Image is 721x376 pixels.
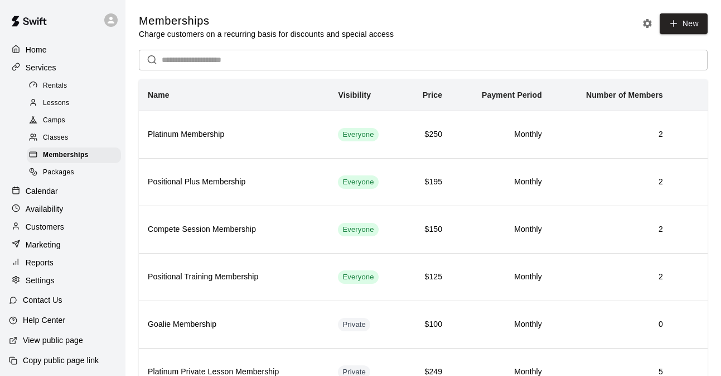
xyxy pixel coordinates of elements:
div: Camps [27,113,121,128]
p: Customers [26,221,64,232]
b: Payment Period [482,91,542,99]
p: Availability [26,203,64,215]
h6: $125 [413,271,443,283]
h6: 0 [560,318,663,331]
h6: Platinum Membership [148,128,320,141]
a: Availability [9,201,117,217]
h6: Compete Session Membership [148,223,320,236]
a: Settings [9,272,117,289]
p: Calendar [26,185,58,197]
div: This membership is hidden from the memberships page [338,318,370,331]
button: Memberships settings [639,15,656,32]
h6: 2 [560,271,663,283]
a: New [660,13,708,34]
a: Classes [27,130,125,147]
a: Reports [9,254,117,271]
p: Contact Us [23,294,62,306]
div: This membership is visible to all customers [338,223,378,236]
h6: $100 [413,318,443,331]
div: Memberships [27,147,121,163]
a: Rentals [27,77,125,94]
h6: 2 [560,176,663,188]
p: Copy public page link [23,355,99,366]
h6: 2 [560,128,663,141]
b: Visibility [338,91,371,99]
p: Services [26,62,56,73]
h6: 2 [560,223,663,236]
p: View public page [23,335,83,346]
a: Calendar [9,183,117,199]
h6: Monthly [460,176,542,188]
span: Memberships [43,150,89,161]
span: Private [338,320,370,330]
p: Help Center [23,315,65,326]
b: Name [148,91,170,99]
p: Reports [26,257,54,268]
div: Rentals [27,78,121,94]
span: Packages [43,167,74,178]
div: Packages [27,165,121,180]
a: Memberships [27,147,125,164]
a: Services [9,59,117,76]
h6: Goalie Membership [148,318,320,331]
h5: Memberships [139,13,394,28]
b: Price [423,91,442,99]
h6: Positional Plus Membership [148,176,320,188]
div: This membership is visible to all customers [338,175,378,189]
b: Number of Members [586,91,663,99]
h6: $250 [413,128,443,141]
div: Classes [27,130,121,146]
p: Charge customers on a recurring basis for discounts and special access [139,28,394,40]
span: Everyone [338,225,378,235]
h6: Positional Training Membership [148,271,320,283]
a: Camps [27,112,125,130]
span: Everyone [338,272,378,283]
p: Settings [26,275,55,286]
h6: Monthly [460,223,542,236]
span: Everyone [338,130,378,140]
h6: Monthly [460,318,542,331]
a: Marketing [9,236,117,253]
h6: $195 [413,176,443,188]
h6: Monthly [460,271,542,283]
h6: $150 [413,223,443,236]
a: Customers [9,218,117,235]
a: Lessons [27,94,125,112]
p: Marketing [26,239,61,250]
a: Home [9,41,117,58]
div: This membership is visible to all customers [338,128,378,141]
h6: Monthly [460,128,542,141]
span: Everyone [338,177,378,188]
div: This membership is visible to all customers [338,270,378,284]
p: Home [26,44,47,55]
span: Classes [43,132,68,144]
span: Camps [43,115,65,126]
span: Lessons [43,98,70,109]
a: Packages [27,164,125,182]
div: Lessons [27,96,121,111]
span: Rentals [43,80,67,92]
